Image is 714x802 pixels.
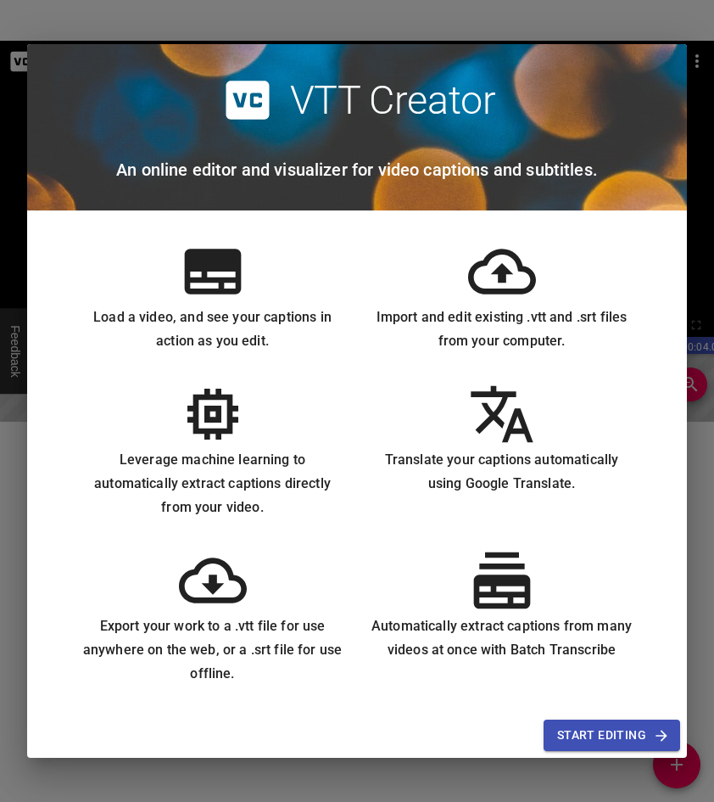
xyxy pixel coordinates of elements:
h6: Translate your captions automatically using Google Translate. [371,448,633,496]
h6: Import and edit existing .vtt and .srt files from your computer. [371,306,633,353]
h2: VTT Creator [290,76,496,124]
h6: An online editor and visualizer for video captions and subtitles. [116,156,598,183]
h6: Automatically extract captions from many videos at once with Batch Transcribe [371,614,633,662]
h6: Export your work to a .vtt file for use anywhere on the web, or a .srt file for use offline. [81,614,343,686]
h6: Load a video, and see your captions in action as you edit. [81,306,343,353]
span: Start Editing [557,725,667,746]
h6: Leverage machine learning to automatically extract captions directly from your video. [81,448,343,519]
button: Start Editing [544,720,680,751]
